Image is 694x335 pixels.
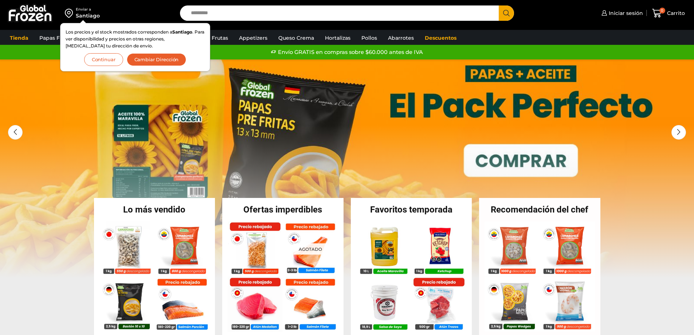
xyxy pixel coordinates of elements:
[665,9,685,17] span: Carrito
[235,31,271,45] a: Appetizers
[66,28,205,50] p: Los precios y el stock mostrados corresponden a . Para ver disponibilidad y precios en otras regi...
[76,7,100,12] div: Enviar a
[8,125,23,140] div: Previous slide
[650,5,687,22] a: 0 Carrito
[65,7,76,19] img: address-field-icon.svg
[600,6,643,20] a: Iniciar sesión
[76,12,100,19] div: Santiago
[659,8,665,13] span: 0
[321,31,354,45] a: Hortalizas
[94,205,215,214] h2: Lo más vendido
[36,31,75,45] a: Papas Fritas
[384,31,417,45] a: Abarrotes
[294,243,327,254] p: Agotado
[84,53,123,66] button: Continuar
[499,5,514,21] button: Search button
[6,31,32,45] a: Tienda
[127,53,187,66] button: Cambiar Dirección
[671,125,686,140] div: Next slide
[607,9,643,17] span: Iniciar sesión
[421,31,460,45] a: Descuentos
[358,31,381,45] a: Pollos
[479,205,600,214] h2: Recomendación del chef
[222,205,344,214] h2: Ofertas imperdibles
[351,205,472,214] h2: Favoritos temporada
[275,31,318,45] a: Queso Crema
[172,29,192,35] strong: Santiago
